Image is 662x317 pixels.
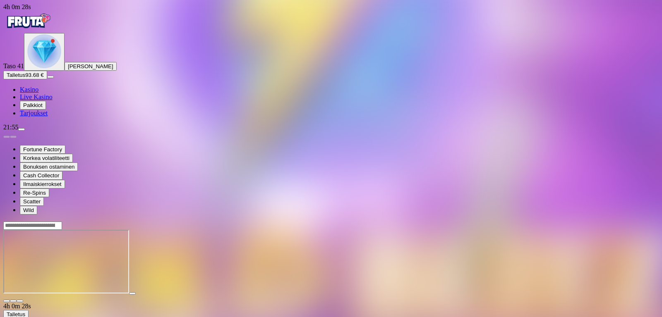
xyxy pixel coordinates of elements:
span: 93.68 € [25,72,43,78]
img: Fruta [3,11,53,31]
button: Ilmaiskierrokset [20,180,65,188]
span: Fortune Factory [23,146,62,153]
button: close icon [3,300,10,302]
button: prev slide [3,136,10,138]
span: Re-Spins [23,190,46,196]
a: gift-inverted iconTarjoukset [20,110,48,117]
span: Bonuksen ostaminen [23,164,74,170]
button: reward iconPalkkiot [20,101,46,110]
button: level unlocked [24,33,65,71]
button: next slide [10,136,17,138]
span: Scatter [23,198,41,205]
button: Korkea volatiliteetti [20,154,73,162]
span: 21:55 [3,124,18,131]
button: [PERSON_NAME] [65,62,117,71]
button: Talletusplus icon93.68 € [3,71,47,79]
button: Re-Spins [20,188,49,197]
span: Tarjoukset [20,110,48,117]
a: poker-chip iconLive Kasino [20,93,53,100]
nav: Primary [3,11,659,117]
span: Live Kasino [20,93,53,100]
span: Wild [23,207,34,213]
span: [PERSON_NAME] [68,63,113,69]
span: user session time [3,303,31,310]
span: Ilmaiskierrokset [23,181,62,187]
button: fullscreen icon [17,300,23,302]
span: Cash Collector [23,172,59,179]
img: level unlocked [27,34,61,68]
button: Bonuksen ostaminen [20,162,78,171]
button: play icon [129,292,136,295]
a: diamond iconKasino [20,86,38,93]
span: Korkea volatiliteetti [23,155,70,161]
input: Search [3,222,62,230]
span: Talletus [7,72,25,78]
button: Scatter [20,197,44,206]
span: user session time [3,3,31,10]
button: Wild [20,206,37,215]
button: Cash Collector [20,171,62,180]
span: Kasino [20,86,38,93]
span: Taso 41 [3,62,24,69]
a: Fruta [3,26,53,33]
iframe: Gold Blitz Extreme [3,230,129,293]
button: Fortune Factory [20,145,65,154]
button: menu [18,128,25,131]
button: menu [47,76,54,78]
span: Palkkiot [23,102,43,108]
button: chevron-down icon [10,300,17,302]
